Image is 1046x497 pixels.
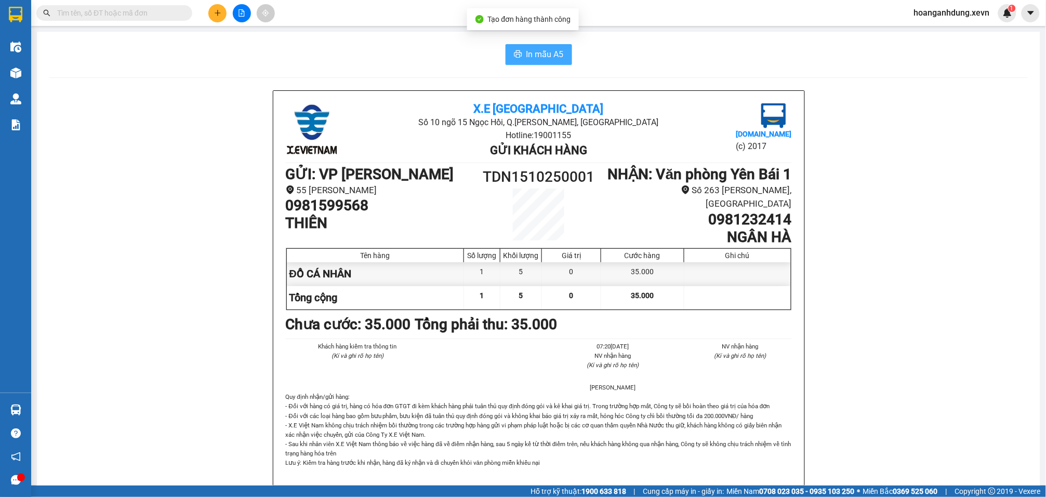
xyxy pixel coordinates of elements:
[602,229,791,246] h1: NGÂN HÀ
[562,383,665,392] li: [PERSON_NAME]
[526,48,564,61] span: In mẫu A5
[514,50,522,60] span: printer
[545,251,598,260] div: Giá trị
[475,15,484,23] span: check-circle
[286,401,792,467] p: - Đối với hàng có giá trị, hàng có hóa đơn GTGT đi kèm khách hàng phải tuân thủ quy định đóng gói...
[287,262,465,286] div: ĐỒ CÁ NHÂN
[475,166,602,189] h1: TDN1510250001
[562,342,665,351] li: 07:20[DATE]
[1022,4,1040,22] button: caret-down
[601,262,684,286] div: 35.000
[857,489,860,493] span: ⚪️
[10,42,21,52] img: warehouse-icon
[681,185,690,194] span: environment
[503,251,539,260] div: Khối lượng
[233,4,251,22] button: file-add
[631,291,654,300] span: 35.000
[238,9,245,17] span: file-add
[10,405,21,415] img: warehouse-icon
[286,392,792,467] div: Quy định nhận/gửi hàng :
[587,361,639,369] i: (Kí và ghi rõ họ tên)
[10,93,21,104] img: warehouse-icon
[581,487,626,495] strong: 1900 633 818
[57,7,180,19] input: Tìm tên, số ĐT hoặc mã đơn
[10,68,21,78] img: warehouse-icon
[415,316,558,333] b: Tổng phải thu: 35.000
[643,486,724,497] span: Cung cấp máy in - giấy in:
[988,488,996,495] span: copyright
[1026,8,1036,18] span: caret-down
[473,102,603,115] b: X.E [GEOGRAPHIC_DATA]
[946,486,947,497] span: |
[370,116,707,129] li: Số 10 ngõ 15 Ngọc Hồi, Q.[PERSON_NAME], [GEOGRAPHIC_DATA]
[736,130,791,138] b: [DOMAIN_NAME]
[714,352,766,359] i: (Kí và ghi rõ họ tên)
[562,351,665,360] li: NV nhận hàng
[863,486,938,497] span: Miền Bắc
[214,9,221,17] span: plus
[893,487,938,495] strong: 0369 525 060
[332,352,383,359] i: (Kí và ghi rõ họ tên)
[286,197,475,214] h1: 0981599568
[286,183,475,197] li: 55 [PERSON_NAME]
[286,214,475,232] h1: THIÊN
[286,185,295,194] span: environment
[467,251,497,260] div: Số lượng
[11,452,21,462] span: notification
[727,486,855,497] span: Miền Nam
[490,144,587,157] b: Gửi khách hàng
[464,262,500,286] div: 1
[11,428,21,438] span: question-circle
[570,291,574,300] span: 0
[289,291,338,304] span: Tổng cộng
[506,44,572,65] button: printerIn mẫu A5
[906,6,998,19] span: hoanganhdung.xevn
[262,9,269,17] span: aim
[480,291,484,300] span: 1
[1003,8,1012,18] img: icon-new-feature
[11,475,21,485] span: message
[10,119,21,130] img: solution-icon
[542,262,601,286] div: 0
[370,129,707,142] li: Hotline: 19001155
[307,342,409,351] li: Khách hàng kiểm tra thông tin
[519,291,523,300] span: 5
[500,262,542,286] div: 5
[531,486,626,497] span: Hỗ trợ kỹ thuật:
[604,251,681,260] div: Cước hàng
[761,103,786,128] img: logo.jpg
[760,487,855,495] strong: 0708 023 035 - 0935 103 250
[286,166,454,183] b: GỬI : VP [PERSON_NAME]
[736,140,791,153] li: (c) 2017
[689,342,792,351] li: NV nhận hàng
[257,4,275,22] button: aim
[1009,5,1016,12] sup: 1
[602,211,791,229] h1: 0981232414
[687,251,788,260] div: Ghi chú
[208,4,227,22] button: plus
[286,316,411,333] b: Chưa cước : 35.000
[1010,5,1014,12] span: 1
[43,9,50,17] span: search
[634,486,635,497] span: |
[602,183,791,211] li: Số 263 [PERSON_NAME], [GEOGRAPHIC_DATA]
[286,103,338,155] img: logo.jpg
[488,15,571,23] span: Tạo đơn hàng thành công
[289,251,461,260] div: Tên hàng
[608,166,792,183] b: NHẬN : Văn phòng Yên Bái 1
[9,7,22,22] img: logo-vxr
